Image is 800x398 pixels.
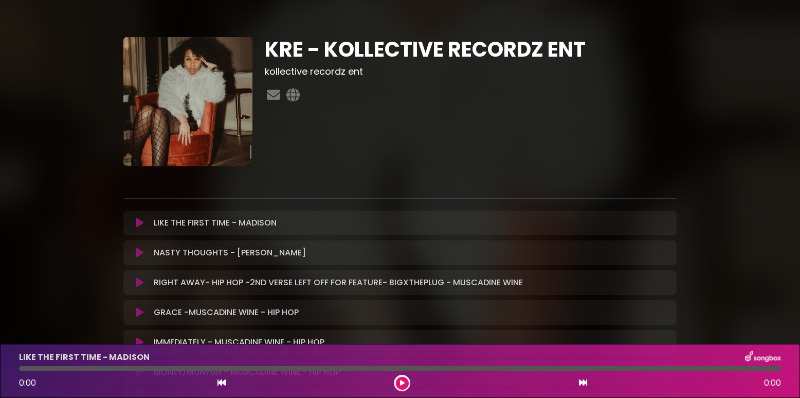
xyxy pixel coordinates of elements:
p: NASTY THOUGHTS - [PERSON_NAME] [154,247,306,259]
img: songbox-logo-white.png [745,351,781,364]
img: wHsYy1qUQaaYtlmcbSXc [123,37,252,166]
span: 0:00 [764,377,781,389]
p: IMMEDIATELY - MUSCADINE WINE - HIP HOP [154,336,324,349]
p: GRACE -MUSCADINE WINE - HIP HOP [154,306,299,319]
p: LIKE THE FIRST TIME - MADISON [19,351,150,364]
p: RIGHT AWAY- HIP HOP -2ND VERSE LEFT OFF FOR FEATURE- BIGXTHEPLUG - MUSCADINE WINE [154,276,523,289]
h3: kollective recordz ent [265,66,677,77]
span: 0:00 [19,377,36,389]
h1: KRE - KOLLECTIVE RECORDZ ENT [265,37,677,62]
p: LIKE THE FIRST TIME - MADISON [154,217,277,229]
